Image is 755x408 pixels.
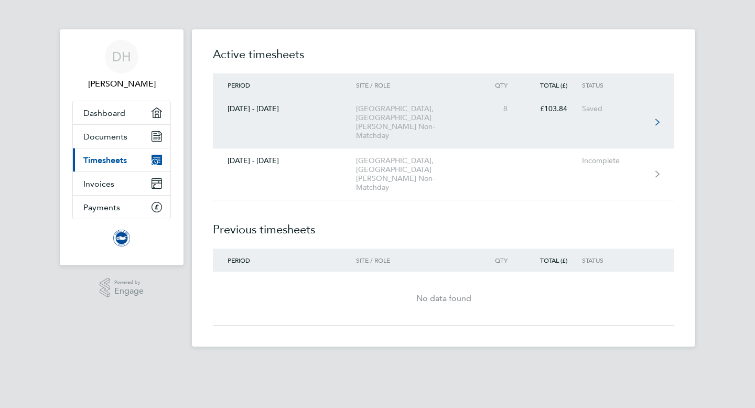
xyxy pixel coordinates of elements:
[476,81,522,89] div: Qty
[582,104,646,113] div: Saved
[114,287,144,296] span: Engage
[213,46,674,73] h2: Active timesheets
[83,179,114,189] span: Invoices
[213,292,674,305] div: No data found
[60,29,184,265] nav: Main navigation
[356,256,476,264] div: Site / Role
[83,202,120,212] span: Payments
[213,104,356,113] div: [DATE] - [DATE]
[83,108,125,118] span: Dashboard
[73,196,170,219] a: Payments
[522,81,582,89] div: Total (£)
[73,101,170,124] a: Dashboard
[100,278,144,298] a: Powered byEngage
[476,104,522,113] div: 8
[582,81,646,89] div: Status
[582,256,646,264] div: Status
[72,230,171,246] a: Go to home page
[522,256,582,264] div: Total (£)
[213,148,674,200] a: [DATE] - [DATE][GEOGRAPHIC_DATA], [GEOGRAPHIC_DATA] [PERSON_NAME] Non-MatchdayIncomplete
[213,156,356,165] div: [DATE] - [DATE]
[228,256,250,264] span: Period
[476,256,522,264] div: Qty
[213,200,674,249] h2: Previous timesheets
[582,156,646,165] div: Incomplete
[113,230,130,246] img: brightonandhovealbion-logo-retina.png
[73,148,170,171] a: Timesheets
[112,50,131,63] span: DH
[73,172,170,195] a: Invoices
[356,81,476,89] div: Site / Role
[356,104,476,140] div: [GEOGRAPHIC_DATA], [GEOGRAPHIC_DATA] [PERSON_NAME] Non-Matchday
[114,278,144,287] span: Powered by
[356,156,476,192] div: [GEOGRAPHIC_DATA], [GEOGRAPHIC_DATA] [PERSON_NAME] Non-Matchday
[213,96,674,148] a: [DATE] - [DATE][GEOGRAPHIC_DATA], [GEOGRAPHIC_DATA] [PERSON_NAME] Non-Matchday8£103.84Saved
[83,155,127,165] span: Timesheets
[228,81,250,89] span: Period
[83,132,127,142] span: Documents
[72,78,171,90] span: Darren Hill
[72,40,171,90] a: DH[PERSON_NAME]
[522,104,582,113] div: £103.84
[73,125,170,148] a: Documents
